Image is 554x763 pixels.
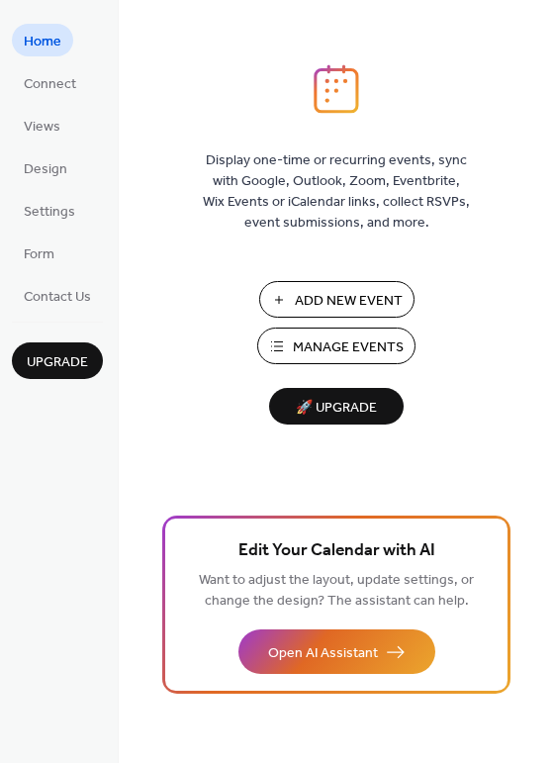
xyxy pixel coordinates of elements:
[257,328,415,364] button: Manage Events
[24,287,91,308] span: Contact Us
[293,337,404,358] span: Manage Events
[12,279,103,312] a: Contact Us
[259,281,415,318] button: Add New Event
[24,244,54,265] span: Form
[281,395,392,422] span: 🚀 Upgrade
[12,194,87,227] a: Settings
[24,32,61,52] span: Home
[268,643,378,664] span: Open AI Assistant
[24,159,67,180] span: Design
[12,24,73,56] a: Home
[12,342,103,379] button: Upgrade
[199,567,474,615] span: Want to adjust the layout, update settings, or change the design? The assistant can help.
[269,388,404,425] button: 🚀 Upgrade
[12,66,88,99] a: Connect
[12,109,72,142] a: Views
[238,629,435,674] button: Open AI Assistant
[27,352,88,373] span: Upgrade
[24,74,76,95] span: Connect
[12,237,66,269] a: Form
[24,117,60,138] span: Views
[295,291,403,312] span: Add New Event
[12,151,79,184] a: Design
[314,64,359,114] img: logo_icon.svg
[24,202,75,223] span: Settings
[238,537,435,565] span: Edit Your Calendar with AI
[203,150,470,234] span: Display one-time or recurring events, sync with Google, Outlook, Zoom, Eventbrite, Wix Events or ...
